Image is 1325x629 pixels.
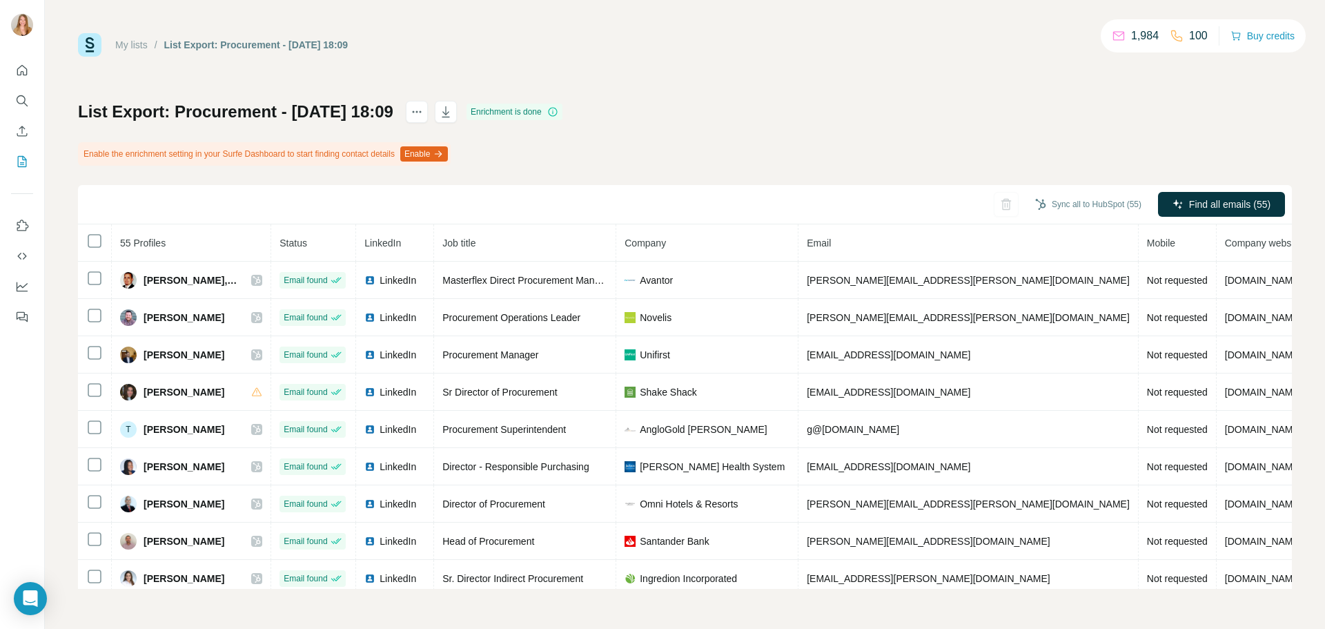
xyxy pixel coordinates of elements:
[1147,238,1175,249] span: Mobile
[807,349,970,360] span: [EMAIL_ADDRESS][DOMAIN_NAME]
[11,58,33,83] button: Quick start
[380,572,416,586] span: LinkedIn
[442,424,566,435] span: Procurement Superintendent
[144,534,224,548] span: [PERSON_NAME]
[640,348,670,362] span: Unifirst
[807,424,899,435] span: g@[DOMAIN_NAME]
[120,533,137,550] img: Avatar
[78,33,101,57] img: Surfe Logo
[284,572,327,585] span: Email found
[364,573,375,584] img: LinkedIn logo
[364,312,375,323] img: LinkedIn logo
[1189,28,1208,44] p: 100
[442,387,558,398] span: Sr Director of Procurement
[284,498,327,510] span: Email found
[1225,275,1302,286] span: [DOMAIN_NAME]
[284,386,327,398] span: Email found
[380,311,416,325] span: LinkedIn
[164,38,349,52] div: List Export: Procurement - [DATE] 18:09
[1147,387,1208,398] span: Not requested
[11,119,33,144] button: Enrich CSV
[1147,536,1208,547] span: Not requested
[1189,197,1270,211] span: Find all emails (55)
[284,535,327,548] span: Email found
[442,349,538,360] span: Procurement Manager
[1147,499,1208,510] span: Not requested
[625,536,636,547] img: company-logo
[380,385,416,399] span: LinkedIn
[1225,536,1302,547] span: [DOMAIN_NAME]
[364,387,375,398] img: LinkedIn logo
[284,311,327,324] span: Email found
[144,311,224,325] span: [PERSON_NAME]
[625,349,636,360] img: company-logo
[625,312,636,323] img: company-logo
[120,309,137,326] img: Avatar
[11,14,33,36] img: Avatar
[640,497,738,511] span: Omni Hotels & Resorts
[1225,238,1302,249] span: Company website
[640,572,737,586] span: Ingredion Incorporated
[1225,424,1302,435] span: [DOMAIN_NAME]
[144,572,224,586] span: [PERSON_NAME]
[144,348,224,362] span: [PERSON_NAME]
[284,423,327,436] span: Email found
[144,385,224,399] span: [PERSON_NAME]
[380,460,416,474] span: LinkedIn
[11,304,33,329] button: Feedback
[144,460,224,474] span: [PERSON_NAME]
[442,461,589,472] span: Director - Responsible Purchasing
[115,39,148,50] a: My lists
[120,496,137,512] img: Avatar
[640,423,767,436] span: AngloGold [PERSON_NAME]
[284,461,327,473] span: Email found
[144,423,224,436] span: [PERSON_NAME]
[364,238,401,249] span: LinkedIn
[120,272,137,289] img: Avatar
[1225,499,1302,510] span: [DOMAIN_NAME]
[1147,461,1208,472] span: Not requested
[1225,312,1302,323] span: [DOMAIN_NAME]
[442,499,545,510] span: Director of Procurement
[807,461,970,472] span: [EMAIL_ADDRESS][DOMAIN_NAME]
[640,273,673,287] span: Avantor
[442,536,534,547] span: Head of Procurement
[442,573,583,584] span: Sr. Director Indirect Procurement
[120,421,137,438] div: T
[1158,192,1285,217] button: Find all emails (55)
[807,238,831,249] span: Email
[625,461,636,472] img: company-logo
[625,387,636,398] img: company-logo
[144,273,237,287] span: [PERSON_NAME], CPIM
[807,387,970,398] span: [EMAIL_ADDRESS][DOMAIN_NAME]
[625,499,636,510] img: company-logo
[1230,26,1295,46] button: Buy credits
[807,573,1050,584] span: [EMAIL_ADDRESS][PERSON_NAME][DOMAIN_NAME]
[1225,387,1302,398] span: [DOMAIN_NAME]
[120,347,137,363] img: Avatar
[640,385,697,399] span: Shake Shack
[14,582,47,615] div: Open Intercom Messenger
[625,424,636,435] img: company-logo
[380,497,416,511] span: LinkedIn
[1225,461,1302,472] span: [DOMAIN_NAME]
[442,275,614,286] span: Masterflex Direct Procurement Manager
[1147,573,1208,584] span: Not requested
[364,499,375,510] img: LinkedIn logo
[380,534,416,548] span: LinkedIn
[155,38,157,52] li: /
[364,424,375,435] img: LinkedIn logo
[625,275,636,286] img: company-logo
[364,349,375,360] img: LinkedIn logo
[1147,312,1208,323] span: Not requested
[625,238,666,249] span: Company
[120,458,137,475] img: Avatar
[1147,424,1208,435] span: Not requested
[11,244,33,269] button: Use Surfe API
[78,142,451,166] div: Enable the enrichment setting in your Surfe Dashboard to start finding contact details
[807,312,1130,323] span: [PERSON_NAME][EMAIL_ADDRESS][PERSON_NAME][DOMAIN_NAME]
[120,384,137,400] img: Avatar
[467,104,562,120] div: Enrichment is done
[1147,275,1208,286] span: Not requested
[380,273,416,287] span: LinkedIn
